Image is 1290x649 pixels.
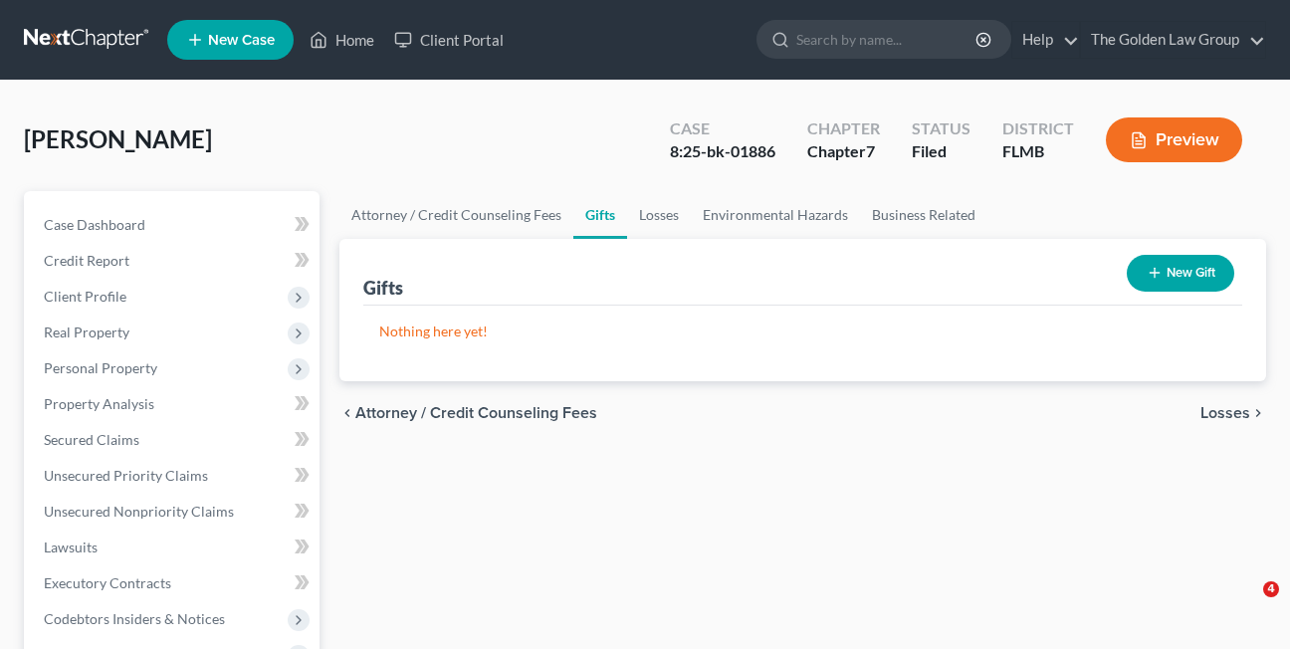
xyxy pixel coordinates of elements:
span: Personal Property [44,359,157,376]
div: Gifts [363,276,403,300]
input: Search by name... [796,21,978,58]
span: Lawsuits [44,539,98,555]
p: Nothing here yet! [379,322,1226,341]
a: Case Dashboard [28,207,320,243]
button: chevron_left Attorney / Credit Counseling Fees [339,405,597,421]
button: New Gift [1127,255,1234,292]
span: Property Analysis [44,395,154,412]
div: 8:25-bk-01886 [670,140,775,163]
span: Attorney / Credit Counseling Fees [355,405,597,421]
a: Home [300,22,384,58]
a: Lawsuits [28,530,320,565]
iframe: Intercom live chat [1222,581,1270,629]
span: Executory Contracts [44,574,171,591]
i: chevron_right [1250,405,1266,421]
a: Losses [627,191,691,239]
a: Secured Claims [28,422,320,458]
div: Filed [912,140,970,163]
a: Client Portal [384,22,514,58]
a: Attorney / Credit Counseling Fees [339,191,573,239]
a: Business Related [860,191,987,239]
a: Property Analysis [28,386,320,422]
div: Chapter [807,117,880,140]
span: Unsecured Priority Claims [44,467,208,484]
button: Preview [1106,117,1242,162]
a: Executory Contracts [28,565,320,601]
span: Unsecured Nonpriority Claims [44,503,234,520]
button: Losses chevron_right [1200,405,1266,421]
span: Real Property [44,324,129,340]
span: Codebtors Insiders & Notices [44,610,225,627]
a: Unsecured Priority Claims [28,458,320,494]
div: Chapter [807,140,880,163]
a: Environmental Hazards [691,191,860,239]
div: Case [670,117,775,140]
a: The Golden Law Group [1081,22,1265,58]
span: New Case [208,33,275,48]
a: Gifts [573,191,627,239]
span: 4 [1263,581,1279,597]
span: Losses [1200,405,1250,421]
span: [PERSON_NAME] [24,124,212,153]
span: Secured Claims [44,431,139,448]
a: Help [1012,22,1079,58]
span: 7 [866,141,875,160]
div: District [1002,117,1074,140]
div: Status [912,117,970,140]
span: Case Dashboard [44,216,145,233]
span: Client Profile [44,288,126,305]
a: Unsecured Nonpriority Claims [28,494,320,530]
span: Credit Report [44,252,129,269]
a: Credit Report [28,243,320,279]
div: FLMB [1002,140,1074,163]
i: chevron_left [339,405,355,421]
